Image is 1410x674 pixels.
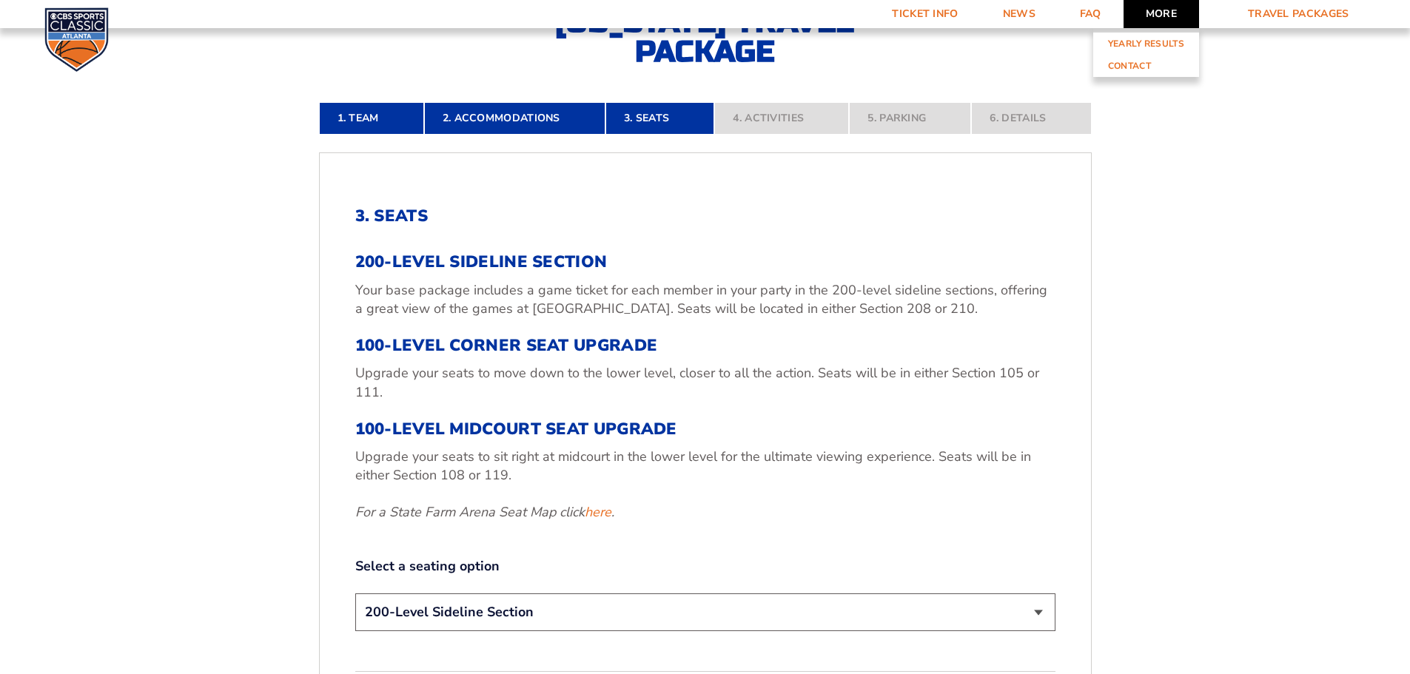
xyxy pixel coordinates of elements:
[585,503,611,522] a: here
[355,252,1055,272] h3: 200-Level Sideline Section
[355,364,1055,401] p: Upgrade your seats to move down to the lower level, closer to all the action. Seats will be in ei...
[355,557,1055,576] label: Select a seating option
[319,102,424,135] a: 1. Team
[355,419,1055,439] h3: 100-Level Midcourt Seat Upgrade
[424,102,605,135] a: 2. Accommodations
[355,281,1055,318] p: Your base package includes a game ticket for each member in your party in the 200-level sideline ...
[543,7,868,67] h2: [US_STATE] Travel Package
[1093,55,1199,77] a: Contact
[355,206,1055,226] h2: 3. Seats
[355,503,614,521] em: For a State Farm Arena Seat Map click .
[44,7,109,72] img: CBS Sports Classic
[355,448,1055,485] p: Upgrade your seats to sit right at midcourt in the lower level for the ultimate viewing experienc...
[1093,33,1199,55] a: Yearly Results
[355,336,1055,355] h3: 100-Level Corner Seat Upgrade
